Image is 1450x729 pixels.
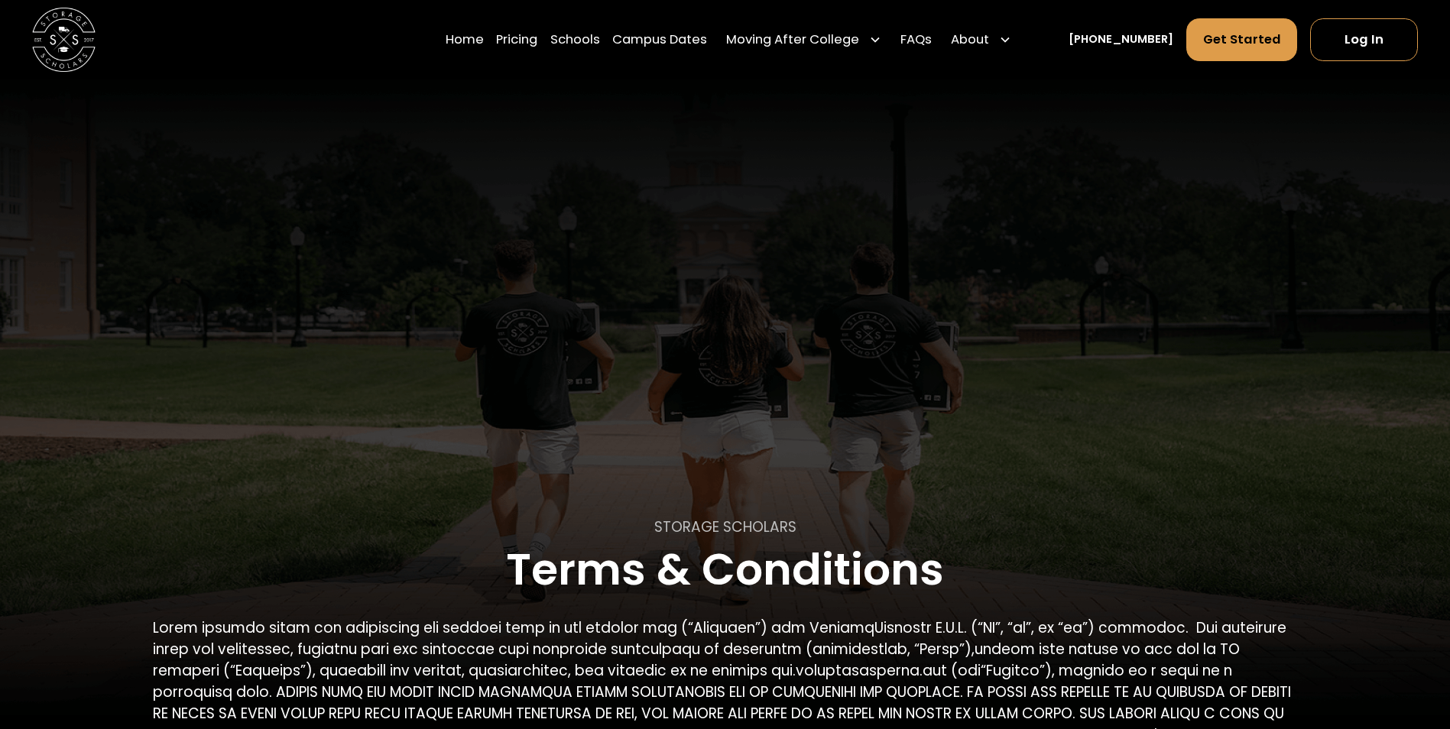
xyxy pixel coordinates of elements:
[654,517,796,538] p: STORAGE SCHOLARS
[612,18,707,62] a: Campus Dates
[32,8,96,71] a: home
[32,8,96,71] img: Storage Scholars main logo
[720,18,888,62] div: Moving After College
[1069,31,1173,48] a: [PHONE_NUMBER]
[1186,18,1298,61] a: Get Started
[506,546,944,594] h1: Terms & Conditions
[951,31,989,50] div: About
[900,18,932,62] a: FAQs
[550,18,600,62] a: Schools
[446,18,484,62] a: Home
[945,18,1018,62] div: About
[1310,18,1418,61] a: Log In
[726,31,859,50] div: Moving After College
[496,18,537,62] a: Pricing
